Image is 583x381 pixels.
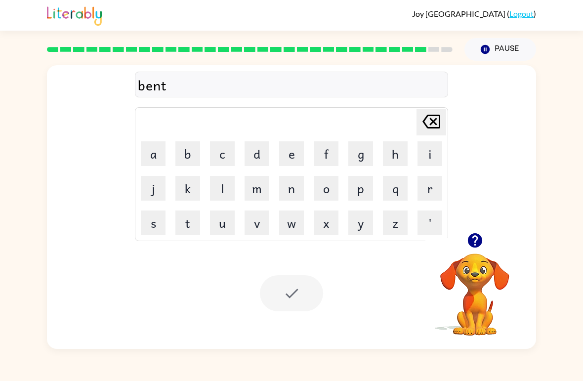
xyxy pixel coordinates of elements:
[314,176,338,201] button: o
[348,176,373,201] button: p
[175,211,200,235] button: t
[464,38,536,61] button: Pause
[417,211,442,235] button: '
[175,141,200,166] button: b
[175,176,200,201] button: k
[314,211,338,235] button: x
[138,75,445,95] div: bent
[279,176,304,201] button: n
[210,141,235,166] button: c
[314,141,338,166] button: f
[141,176,166,201] button: j
[210,211,235,235] button: u
[348,211,373,235] button: y
[348,141,373,166] button: g
[245,141,269,166] button: d
[383,211,408,235] button: z
[279,211,304,235] button: w
[425,238,524,337] video: Your browser must support playing .mp4 files to use Literably. Please try using another browser.
[412,9,536,18] div: ( )
[245,211,269,235] button: v
[417,176,442,201] button: r
[383,176,408,201] button: q
[509,9,534,18] a: Logout
[210,176,235,201] button: l
[47,4,102,26] img: Literably
[245,176,269,201] button: m
[417,141,442,166] button: i
[383,141,408,166] button: h
[279,141,304,166] button: e
[141,211,166,235] button: s
[412,9,507,18] span: Joy [GEOGRAPHIC_DATA]
[141,141,166,166] button: a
